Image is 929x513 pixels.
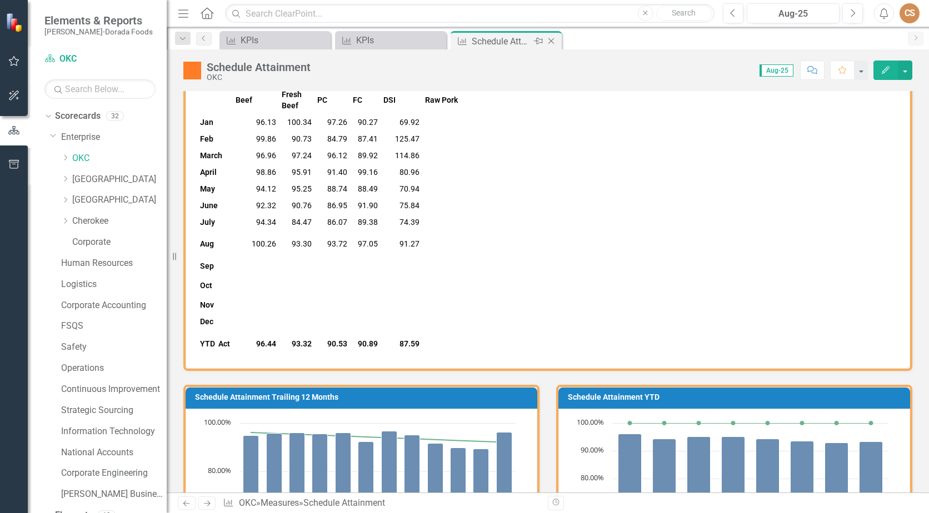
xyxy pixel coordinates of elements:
a: Enterprise [61,131,167,144]
strong: Sep [200,261,214,270]
g: YTD Target, series 2 of 2. Line with 8 data points. [628,421,873,425]
path: Feb-25, 100. YTD Target. [662,421,667,425]
td: 93.72 [314,230,350,258]
a: OKC [239,497,256,508]
strong: Raw Pork [425,95,458,104]
text: 80.00% [581,472,604,482]
a: Corporate Accounting [61,299,167,312]
a: Measures [261,497,299,508]
a: KPIs [222,33,328,47]
div: » » [223,497,540,510]
td: 93.30 [279,230,314,258]
td: 88.74 [314,180,350,197]
input: Search ClearPoint... [225,4,715,23]
td: 99.86 [233,130,279,147]
strong: Fresh Beef [282,90,302,110]
td: 80.96 [381,164,422,180]
strong: Jan [200,118,213,127]
a: National Accounts [61,446,167,459]
text: 90.00% [581,445,604,455]
a: [GEOGRAPHIC_DATA] [72,173,167,186]
div: CS [900,3,920,23]
td: 97.26 [314,114,350,130]
td: 96.13 [233,114,279,130]
td: 90.76 [279,197,314,214]
td: 90.73 [279,130,314,147]
strong: Dec [200,317,213,326]
path: Jun-25, 100. YTD Target. [800,421,805,425]
td: 100.26 [233,230,279,258]
strong: Aug [200,239,214,248]
path: Jan-25, 100. YTD Target. [628,421,632,425]
td: 125.47 [381,130,422,147]
span: Search [672,8,696,17]
a: FSQS [61,320,167,333]
td: 74.39 [381,214,422,230]
td: 95.25 [279,180,314,197]
strong: Feb [200,134,213,143]
a: Logistics [61,278,167,291]
text: 100.00% [577,417,604,427]
strong: Beef [236,95,252,104]
h3: Schedule Attainment YTD [568,393,905,401]
a: Corporate [72,236,167,249]
div: OKC [207,73,311,82]
td: 98.86 [233,164,279,180]
text: 100.00% [204,417,231,427]
strong: July [200,218,215,227]
td: 86.07 [314,214,350,230]
td: 94.34 [233,214,279,230]
a: [GEOGRAPHIC_DATA] [72,194,167,207]
td: 84.47 [279,214,314,230]
span: Aug-25 [760,64,793,77]
strong: 90.89 [358,339,378,348]
td: 92.32 [233,197,279,214]
a: [PERSON_NAME] Business Unit [61,488,167,501]
td: 95.91 [279,164,314,180]
strong: 96.44 [256,339,276,348]
td: 89.92 [350,147,381,164]
strong: YTD Act [200,339,230,348]
td: 69.92 [381,114,422,130]
td: 94.12 [233,180,279,197]
div: Schedule Attainment [207,61,311,73]
div: Aug-25 [751,7,836,21]
img: ClearPoint Strategy [6,12,26,32]
td: 91.40 [314,164,350,180]
td: 96.12 [314,147,350,164]
strong: 87.59 [399,339,419,348]
td: 90.27 [350,114,381,130]
span: Elements & Reports [44,14,153,27]
strong: PC [317,95,327,104]
div: Schedule Attainment [472,34,531,48]
td: 84.79 [314,130,350,147]
div: KPIs [241,33,328,47]
strong: 90.53 [327,339,347,348]
td: 99.16 [350,164,381,180]
td: 75.84 [381,197,422,214]
path: May-25, 100. YTD Target. [766,421,770,425]
td: 88.49 [350,180,381,197]
strong: DSI [383,95,396,104]
td: 96.96 [233,147,279,164]
input: Search Below... [44,79,156,99]
td: 97.24 [279,147,314,164]
a: Safety [61,341,167,354]
a: Corporate Engineering [61,467,167,480]
td: 91.27 [381,230,422,258]
a: Strategic Sourcing [61,404,167,417]
td: 87.41 [350,130,381,147]
strong: FC [353,95,362,104]
strong: June [200,201,218,210]
a: OKC [44,53,156,66]
strong: May [200,184,215,193]
path: Aug-25, 100. YTD Target. [869,421,873,425]
strong: Nov [200,300,214,309]
td: 70.94 [381,180,422,197]
strong: March [200,151,222,160]
td: 100.34 [279,114,314,130]
h3: Schedule Attainment Trailing 12 Months [195,393,532,401]
td: 97.05 [350,230,381,258]
div: Schedule Attainment [303,497,385,508]
path: Jul-25, 100. YTD Target. [835,421,839,425]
